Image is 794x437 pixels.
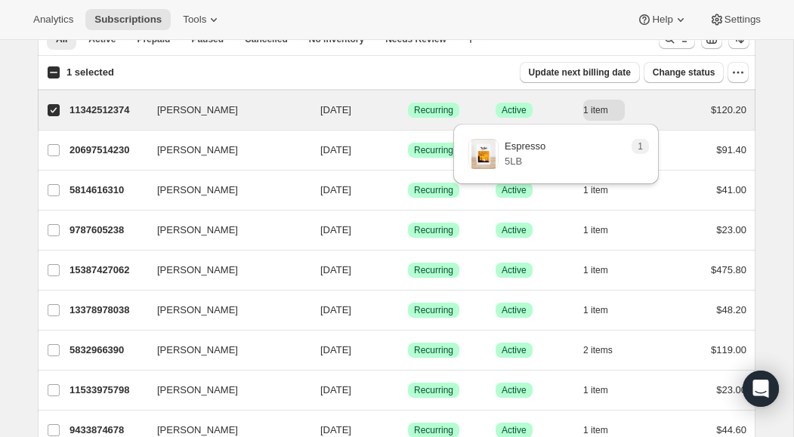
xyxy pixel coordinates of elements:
[148,258,299,282] button: [PERSON_NAME]
[414,144,453,156] span: Recurring
[320,384,351,395] span: [DATE]
[520,62,640,83] button: Update next billing date
[638,140,643,152] span: 1
[70,100,746,121] div: 11342512374[PERSON_NAME][DATE]SuccessRecurringSuccessActive1 item$120.20
[414,384,453,396] span: Recurring
[716,144,746,155] span: $91.40
[320,184,351,195] span: [DATE]
[583,260,625,281] button: 1 item
[583,384,608,396] span: 1 item
[94,14,162,26] span: Subscriptions
[24,9,82,30] button: Analytics
[70,303,145,318] p: 13378978038
[505,139,545,154] p: Espresso
[70,140,746,161] div: 20697514230[PERSON_NAME][DATE]SuccessRecurringSuccessActive1 item$91.40
[70,263,145,278] p: 15387427062
[502,224,527,236] span: Active
[414,264,453,276] span: Recurring
[583,380,625,401] button: 1 item
[653,66,715,78] span: Change status
[414,104,453,116] span: Recurring
[505,154,545,169] p: 5LB
[414,224,453,236] span: Recurring
[502,104,527,116] span: Active
[716,224,746,235] span: $23.00
[711,104,746,115] span: $120.20
[174,9,230,30] button: Tools
[414,424,453,436] span: Recurring
[716,184,746,195] span: $41.00
[583,344,613,356] span: 2 items
[157,343,238,358] span: [PERSON_NAME]
[157,103,238,118] span: [PERSON_NAME]
[724,14,761,26] span: Settings
[70,300,746,321] div: 13378978038[PERSON_NAME][DATE]SuccessRecurringSuccessActive1 item$48.20
[743,371,779,407] div: Open Intercom Messenger
[583,220,625,241] button: 1 item
[502,264,527,276] span: Active
[70,343,145,358] p: 5832966390
[157,303,238,318] span: [PERSON_NAME]
[502,384,527,396] span: Active
[70,183,145,198] p: 5814616310
[70,340,746,361] div: 5832966390[PERSON_NAME][DATE]SuccessRecurringSuccessActive2 items$119.00
[652,14,672,26] span: Help
[70,223,145,238] p: 9787605238
[628,9,697,30] button: Help
[583,300,625,321] button: 1 item
[583,224,608,236] span: 1 item
[157,383,238,398] span: [PERSON_NAME]
[716,384,746,395] span: $23.00
[583,424,608,436] span: 1 item
[148,298,299,322] button: [PERSON_NAME]
[529,66,631,78] span: Update next billing date
[85,9,171,30] button: Subscriptions
[70,380,746,401] div: 11533975798[PERSON_NAME][DATE]SuccessRecurringSuccessActive1 item$23.00
[711,264,746,275] span: $475.80
[157,143,238,158] span: [PERSON_NAME]
[644,62,724,83] button: Change status
[70,220,746,241] div: 9787605238[PERSON_NAME][DATE]SuccessRecurringSuccessActive1 item$23.00
[320,304,351,315] span: [DATE]
[157,263,238,278] span: [PERSON_NAME]
[183,14,206,26] span: Tools
[148,138,299,162] button: [PERSON_NAME]
[700,9,770,30] button: Settings
[320,104,351,115] span: [DATE]
[70,260,746,281] div: 15387427062[PERSON_NAME][DATE]SuccessRecurringSuccessActive1 item$475.80
[583,264,608,276] span: 1 item
[320,424,351,435] span: [DATE]
[157,223,238,238] span: [PERSON_NAME]
[414,344,453,356] span: Recurring
[148,338,299,362] button: [PERSON_NAME]
[148,98,299,122] button: [PERSON_NAME]
[711,344,746,355] span: $119.00
[716,424,746,435] span: $44.60
[502,344,527,356] span: Active
[148,378,299,402] button: [PERSON_NAME]
[414,304,453,316] span: Recurring
[70,143,145,158] p: 20697514230
[66,65,114,80] p: 1 selected
[502,424,527,436] span: Active
[583,340,629,361] button: 2 items
[583,104,608,116] span: 1 item
[320,144,351,155] span: [DATE]
[320,344,351,355] span: [DATE]
[716,304,746,315] span: $48.20
[148,218,299,242] button: [PERSON_NAME]
[70,103,145,118] p: 11342512374
[70,383,145,398] p: 11533975798
[320,264,351,275] span: [DATE]
[148,178,299,202] button: [PERSON_NAME]
[583,100,625,121] button: 1 item
[70,180,746,201] div: 5814616310[PERSON_NAME][DATE]SuccessRecurringSuccessActive1 item$41.00
[502,304,527,316] span: Active
[320,224,351,235] span: [DATE]
[583,304,608,316] span: 1 item
[157,183,238,198] span: [PERSON_NAME]
[414,184,453,196] span: Recurring
[33,14,73,26] span: Analytics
